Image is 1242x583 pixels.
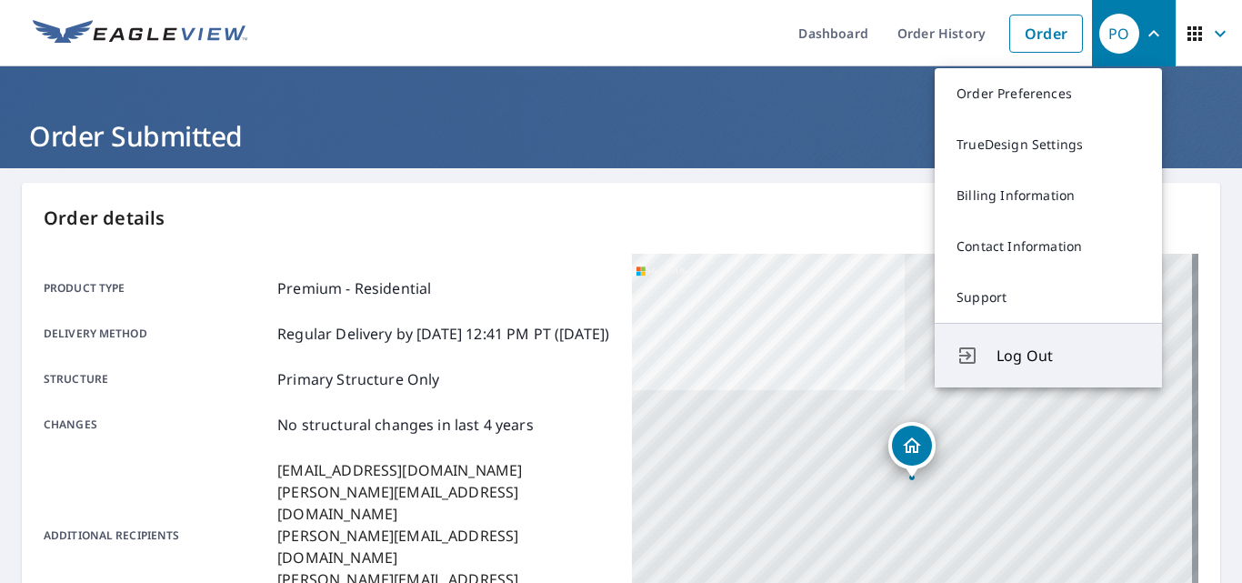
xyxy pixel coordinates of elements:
p: Regular Delivery by [DATE] 12:41 PM PT ([DATE]) [277,323,609,345]
p: [PERSON_NAME][EMAIL_ADDRESS][DOMAIN_NAME] [277,525,610,568]
p: No structural changes in last 4 years [277,414,534,436]
p: Structure [44,368,270,390]
button: Log Out [935,323,1162,387]
p: Primary Structure Only [277,368,439,390]
p: Order details [44,205,1198,232]
img: EV Logo [33,20,247,47]
p: [EMAIL_ADDRESS][DOMAIN_NAME] [277,459,610,481]
a: Order Preferences [935,68,1162,119]
a: Billing Information [935,170,1162,221]
a: Order [1009,15,1083,53]
p: [PERSON_NAME][EMAIL_ADDRESS][DOMAIN_NAME] [277,481,610,525]
a: Support [935,272,1162,323]
div: Dropped pin, building 1, Residential property, 2919 Wilshire Ave West Lafayette, IN 47906 [888,422,936,478]
a: TrueDesign Settings [935,119,1162,170]
span: Log Out [997,345,1140,367]
p: Delivery method [44,323,270,345]
h1: Order Submitted [22,117,1220,155]
a: Contact Information [935,221,1162,272]
div: PO [1099,14,1139,54]
p: Changes [44,414,270,436]
p: Premium - Residential [277,277,431,299]
p: Product type [44,277,270,299]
